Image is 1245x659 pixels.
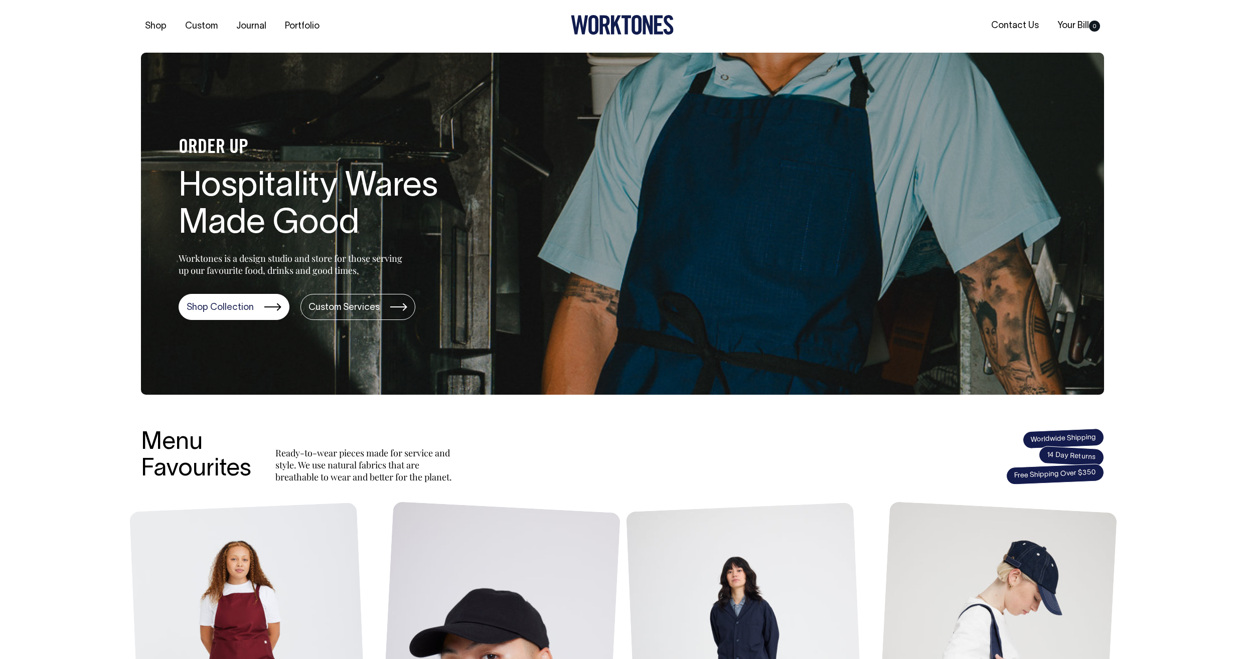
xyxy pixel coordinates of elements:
p: Ready-to-wear pieces made for service and style. We use natural fabrics that are breathable to we... [275,447,456,483]
a: Portfolio [281,18,324,35]
a: Journal [232,18,270,35]
h1: Hospitality Wares Made Good [179,169,500,244]
h4: ORDER UP [179,137,500,158]
a: Contact Us [987,18,1043,34]
span: 0 [1089,21,1100,32]
a: Shop [141,18,171,35]
span: 14 Day Returns [1038,446,1105,467]
a: Your Bill0 [1053,18,1104,34]
a: Custom [181,18,222,35]
span: Worldwide Shipping [1022,428,1104,449]
a: Shop Collection [179,294,289,320]
p: Worktones is a design studio and store for those serving up our favourite food, drinks and good t... [179,252,407,276]
a: Custom Services [300,294,415,320]
span: Free Shipping Over $350 [1006,463,1104,485]
h3: Menu Favourites [141,430,251,483]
